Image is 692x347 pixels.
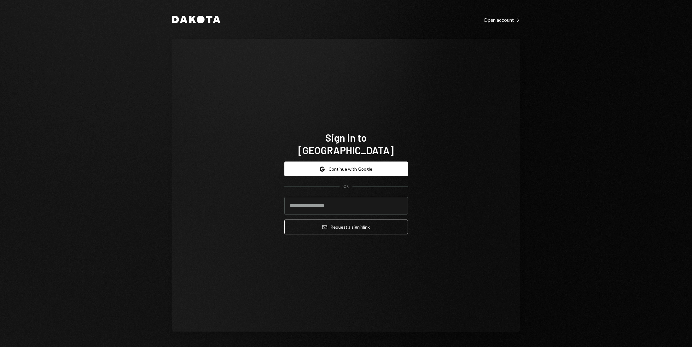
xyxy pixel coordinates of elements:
div: OR [343,184,349,189]
div: Open account [484,17,520,23]
h1: Sign in to [GEOGRAPHIC_DATA] [284,131,408,156]
a: Open account [484,16,520,23]
button: Request a signinlink [284,220,408,234]
button: Continue with Google [284,162,408,176]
